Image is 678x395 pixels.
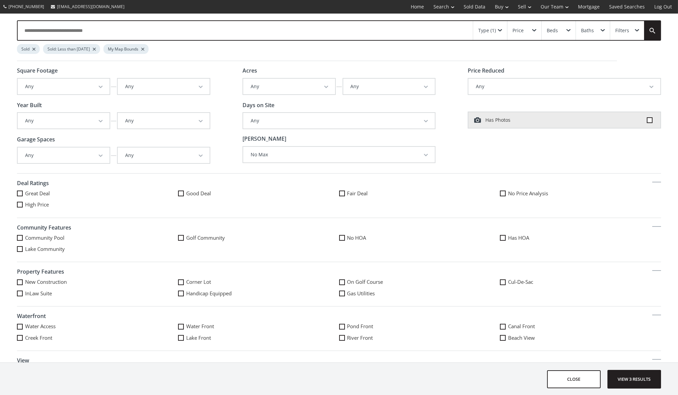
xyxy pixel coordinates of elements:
label: Gas Utilities [339,290,500,297]
button: Any [18,79,110,94]
label: Has Photos [468,112,661,129]
button: Any [118,147,210,163]
div: Filters [615,28,629,33]
h4: Days on Site [243,102,436,108]
label: Canal front [500,323,661,330]
label: Beach View [500,334,661,341]
label: On Golf Course [339,278,500,285]
label: Pond front [339,323,500,330]
button: Any [18,147,110,163]
label: Lake Community [17,245,178,253]
button: View 3 results [607,370,661,389]
label: No Price Analysis [500,190,661,197]
label: Corner Lot [178,278,339,285]
button: Any [118,79,210,94]
label: Water Access [17,323,178,330]
h4: [PERSON_NAME] [243,136,436,142]
button: Any [18,113,110,129]
label: Has HOA [500,234,661,241]
div: Beds [547,28,558,33]
label: Good Deal [178,190,339,197]
label: Creek Front [17,334,178,341]
label: Handicap Equipped [178,290,339,297]
h4: Community Features [17,221,661,234]
label: Lake front [178,334,339,341]
h4: View [17,354,661,367]
label: River front [339,334,500,341]
div: My Map Bounds [103,44,149,54]
button: Any [243,79,335,94]
label: Cul-De-Sac [500,278,661,285]
button: Any [468,79,660,94]
label: High Price [17,201,178,208]
h4: Waterfront [17,310,661,323]
h4: Square Footage [17,68,210,74]
label: Great Deal [17,190,178,197]
span: [EMAIL_ADDRESS][DOMAIN_NAME] [57,4,124,9]
label: Community Pool [17,234,178,241]
button: No Max [243,147,435,162]
div: Sold: Less than [DATE] [43,44,100,54]
span: View 3 results [609,370,659,388]
span: [PHONE_NUMBER] [8,4,44,9]
button: Any [118,113,210,129]
h4: Price Reduced [468,68,661,74]
h4: Deal Ratings [17,177,661,190]
div: Type (1) [478,28,496,33]
h4: Property Features [17,265,661,278]
div: Sold [17,44,40,54]
button: close [547,370,601,388]
label: No HOA [339,234,500,241]
button: Any [343,79,435,94]
div: Baths [581,28,594,33]
a: [EMAIL_ADDRESS][DOMAIN_NAME] [47,0,128,13]
h4: Garage Spaces [17,137,210,143]
h4: Year Built [17,102,210,108]
label: New Construction [17,278,178,285]
div: Price [512,28,524,33]
label: Water front [178,323,339,330]
label: Golf Community [178,234,339,241]
button: Any [243,113,435,129]
label: InLaw Suite [17,290,178,297]
h4: Acres [243,68,436,74]
label: Fair Deal [339,190,500,197]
